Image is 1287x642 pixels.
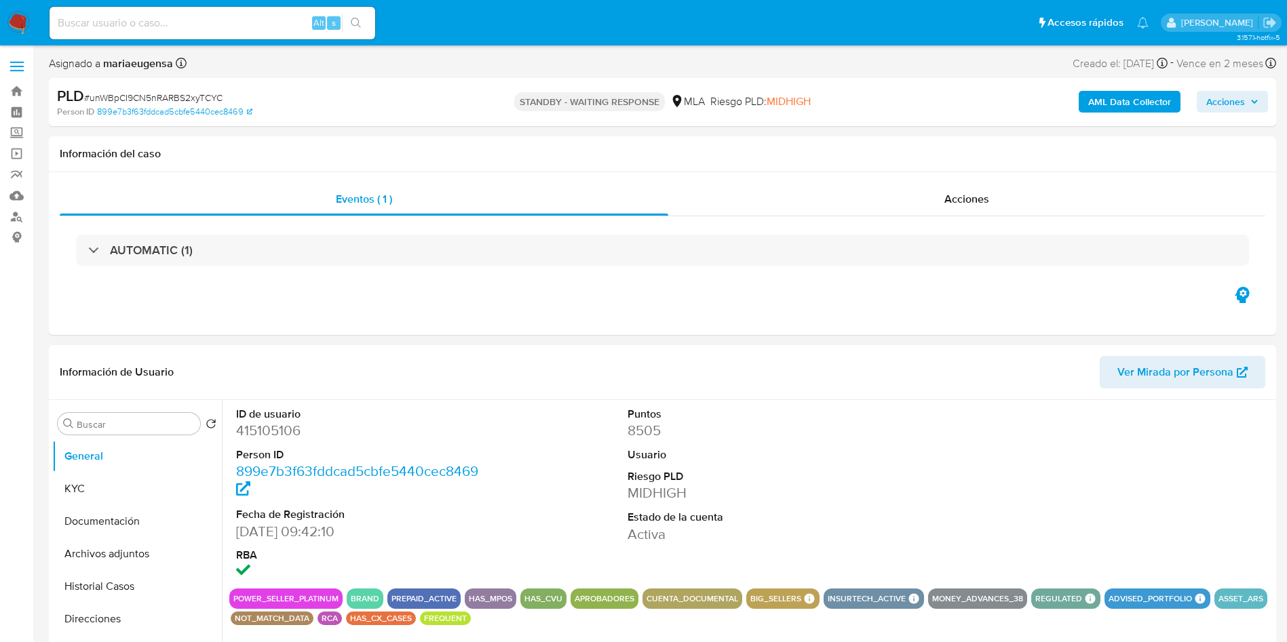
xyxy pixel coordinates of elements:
[424,616,467,621] button: frequent
[236,421,484,440] dd: 415105106
[628,525,875,544] dd: Activa
[1088,91,1171,113] b: AML Data Collector
[236,461,478,500] a: 899e7b3f63fddcad5cbfe5440cec8469
[1197,91,1268,113] button: Acciones
[52,538,222,570] button: Archivos adjuntos
[828,596,906,601] button: insurtech_active
[1218,596,1263,601] button: asset_ars
[514,92,665,111] p: STANDBY - WAITING RESPONSE
[60,147,1265,161] h1: Información del caso
[524,596,562,601] button: has_cvu
[750,596,801,601] button: big_sellers
[647,596,738,601] button: cuenta_documental
[233,596,339,601] button: power_seller_platinum
[628,510,875,525] dt: Estado de la cuenta
[313,16,324,29] span: Alt
[97,106,252,118] a: 899e7b3f63fddcad5cbfe5440cec8469
[1117,356,1233,388] span: Ver Mirada por Persona
[236,407,484,422] dt: ID de usuario
[670,94,705,109] div: MLA
[932,596,1023,601] button: money_advances_38
[57,106,94,118] b: Person ID
[332,16,336,29] span: s
[1176,56,1263,71] span: Vence en 2 meses
[1035,596,1082,601] button: regulated
[575,596,634,601] button: Aprobadores
[76,235,1249,266] div: AUTOMATIC (1)
[52,473,222,505] button: KYC
[1137,17,1149,28] a: Notificaciones
[1048,16,1123,30] span: Accesos rápidos
[342,14,370,33] button: search-icon
[628,469,875,484] dt: Riesgo PLD
[49,56,173,71] span: Asignado a
[628,407,875,422] dt: Puntos
[236,548,484,563] dt: RBA
[52,603,222,635] button: Direcciones
[336,191,392,207] span: Eventos ( 1 )
[1170,54,1174,73] span: -
[206,418,216,433] button: Volver al orden por defecto
[469,596,512,601] button: has_mpos
[351,596,379,601] button: brand
[57,85,84,106] b: PLD
[236,447,484,462] dt: Person ID
[52,440,222,473] button: General
[50,14,375,32] input: Buscar usuario o caso...
[628,447,875,462] dt: Usuario
[1206,91,1245,113] span: Acciones
[1109,596,1192,601] button: advised_portfolio
[628,421,875,440] dd: 8505
[52,570,222,603] button: Historial Casos
[1181,16,1258,29] p: mariaeugenia.sanchez@mercadolibre.com
[1073,54,1168,73] div: Creado el: [DATE]
[944,191,989,207] span: Acciones
[110,243,193,258] h3: AUTOMATIC (1)
[63,418,74,429] button: Buscar
[710,94,811,109] span: Riesgo PLD:
[84,91,223,104] span: # unWBpCI9CN5nRARBS2xyTCYC
[350,616,412,621] button: has_cx_cases
[236,522,484,541] dd: [DATE] 09:42:10
[100,56,173,71] b: mariaeugensa
[322,616,338,621] button: rca
[235,616,309,621] button: not_match_data
[1079,91,1180,113] button: AML Data Collector
[767,94,811,109] span: MIDHIGH
[77,418,195,430] input: Buscar
[1263,16,1277,30] a: Salir
[52,505,222,538] button: Documentación
[1100,356,1265,388] button: Ver Mirada por Persona
[236,507,484,522] dt: Fecha de Registración
[60,365,174,379] h1: Información de Usuario
[628,483,875,502] dd: MIDHIGH
[391,596,457,601] button: prepaid_active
